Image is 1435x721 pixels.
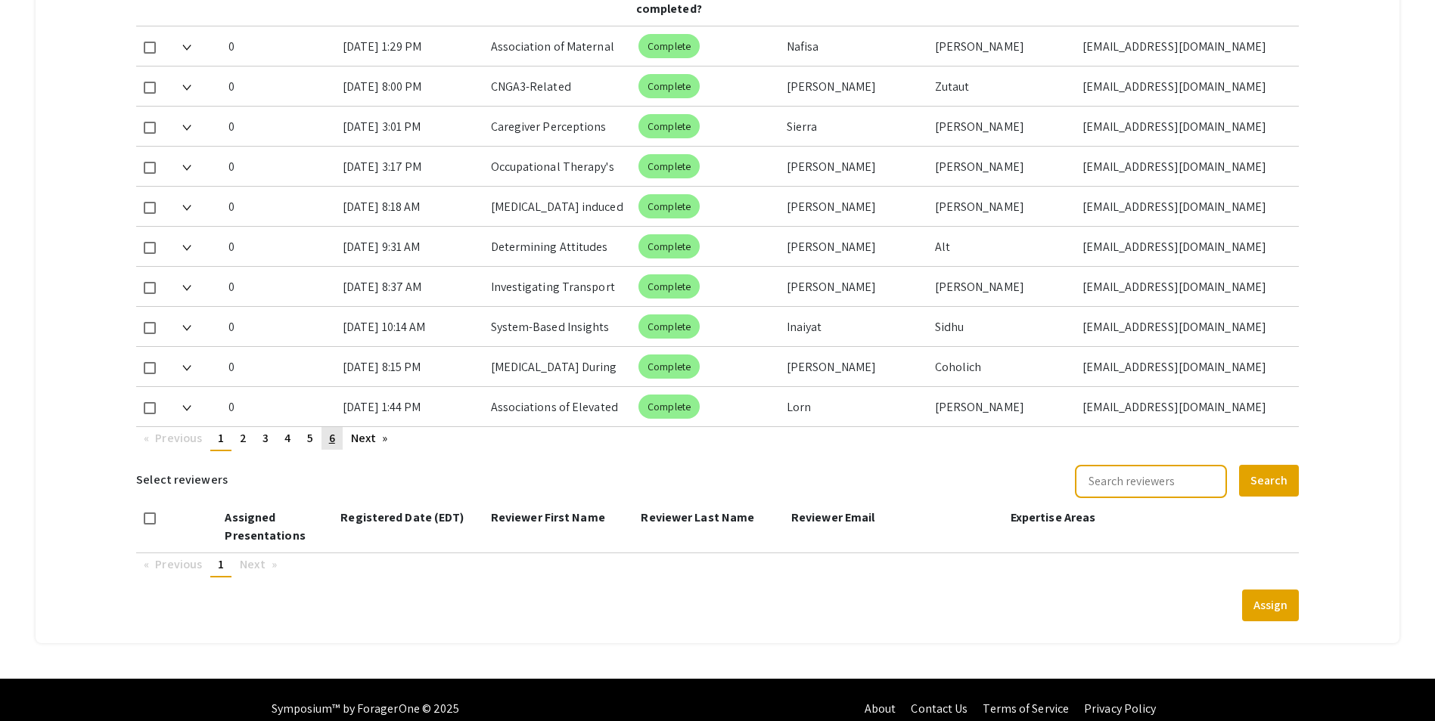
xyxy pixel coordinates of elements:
span: 1 [218,430,224,446]
span: 2 [240,430,247,446]
a: Next page [343,427,396,450]
div: [PERSON_NAME] [787,227,923,266]
div: [EMAIL_ADDRESS][DOMAIN_NAME] [1082,187,1287,226]
div: Inaiyat [787,307,923,346]
img: Expand arrow [182,325,191,331]
div: Coholich [935,347,1071,386]
mat-chip: Complete [638,354,700,379]
div: Investigating Transport Mechanisms at the [MEDICAL_DATA] Using the&nbsp;In Situ&nbsp;Brain Perfus... [491,267,627,306]
span: Assigned Presentations [225,509,305,543]
div: Lorn [787,387,923,426]
div: [DATE] 3:01 PM [343,107,479,146]
div: 0 [228,267,331,306]
span: Reviewer First Name [491,509,605,525]
div: Determining Attitudes and Knowledge Related to Sexual Health and Activity Related to Practitioner... [491,227,627,266]
img: Expand arrow [182,405,191,411]
div: [EMAIL_ADDRESS][DOMAIN_NAME] [1082,387,1287,426]
a: Terms of Service [983,701,1069,716]
img: Expand arrow [182,365,191,371]
div: Associations of Elevated Serum Immunoglobulin E with Inflammatory Dermatoses [491,387,627,426]
span: Reviewer Last Name [641,509,754,525]
div: [EMAIL_ADDRESS][DOMAIN_NAME] [1082,267,1287,306]
div: [DATE] 8:00 PM [343,67,479,106]
img: Expand arrow [182,125,191,131]
div: [DATE] 8:18 AM [343,187,479,226]
div: [PERSON_NAME] [935,267,1071,306]
img: Expand arrow [182,245,191,251]
div: [PERSON_NAME] [935,387,1071,426]
mat-chip: Complete [638,114,700,138]
h6: Select reviewers [136,463,228,497]
span: Reviewer Email [791,509,874,525]
div: 0 [228,26,331,66]
mat-chip: Complete [638,34,700,58]
div: [DATE] 9:31 AM [343,227,479,266]
div: [MEDICAL_DATA] induced [MEDICAL_DATA]: what is the role of [MEDICAL_DATA]? [491,187,627,226]
span: Previous [155,556,202,572]
button: Assign [1242,589,1299,621]
div: 0 [228,227,331,266]
div: [DATE] 8:37 AM [343,267,479,306]
span: 5 [307,430,313,446]
div: [EMAIL_ADDRESS][DOMAIN_NAME] [1082,147,1287,186]
span: Previous [155,430,202,446]
div: [PERSON_NAME] [935,147,1071,186]
img: Expand arrow [182,165,191,171]
span: Registered Date (EDT) [340,509,464,525]
img: Expand arrow [182,45,191,51]
div: [EMAIL_ADDRESS][DOMAIN_NAME] [1082,67,1287,106]
mat-chip: Complete [638,314,700,339]
button: Search [1239,465,1299,497]
div: Sidhu [935,307,1071,346]
div: [EMAIL_ADDRESS][DOMAIN_NAME] [1082,347,1287,386]
div: [DATE] 1:29 PM [343,26,479,66]
div: [MEDICAL_DATA] During [MEDICAL_DATA] Surgery, Could [MEDICAL_DATA] be the Culprit? [491,347,627,386]
div: Zutaut [935,67,1071,106]
div: [EMAIL_ADDRESS][DOMAIN_NAME] [1082,227,1287,266]
mat-chip: Complete [638,395,700,419]
div: Association of Maternal Cannabis Use and Smoking with Placental Weight-to-Birth Weight Ratio and ... [491,26,627,66]
img: Expand arrow [182,205,191,211]
div: [PERSON_NAME] [787,67,923,106]
span: 4 [284,430,290,446]
div: [PERSON_NAME] [787,187,923,226]
div: 0 [228,307,331,346]
iframe: Chat [11,653,64,710]
div: System-Based Insights into Mitochondrial Dysfunction in [MEDICAL_DATA] Bacterial Infections: a Sy... [491,307,627,346]
div: CNGA3-Related Retinopathies: The Importance of Phenotyping [491,67,627,106]
mat-chip: Complete [638,234,700,258]
div: Nafisa [787,26,923,66]
div: [EMAIL_ADDRESS][DOMAIN_NAME] [1082,307,1287,346]
mat-chip: Complete [638,154,700,178]
div: Sierra [787,107,923,146]
div: [PERSON_NAME] [935,187,1071,226]
div: Occupational Therapy's Role in Driving Evaluations: Age-Specific Driving Normative Data [491,147,627,186]
mat-chip: Complete [638,74,700,98]
div: 0 [228,347,331,386]
span: 6 [329,430,335,446]
div: [EMAIL_ADDRESS][DOMAIN_NAME] [1082,26,1287,66]
div: [PERSON_NAME] [935,26,1071,66]
span: 1 [218,556,224,572]
mat-chip: Complete [638,274,700,299]
div: 0 [228,107,331,146]
div: [DATE] 1:44 PM [343,387,479,426]
div: [PERSON_NAME] [787,347,923,386]
ul: Pagination [136,427,1299,451]
span: 3 [262,430,269,446]
ul: Pagination [136,553,1299,577]
input: Search reviewers [1075,465,1227,498]
div: [DATE] 3:17 PM [343,147,479,186]
div: 0 [228,67,331,106]
span: Next [240,556,265,572]
span: Expertise Areas [1011,509,1096,525]
div: 0 [228,187,331,226]
img: Expand arrow [182,285,191,291]
mat-chip: Complete [638,194,700,218]
div: [PERSON_NAME] [935,107,1071,146]
div: Alt [935,227,1071,266]
a: Contact Us [911,701,968,716]
a: Privacy Policy [1084,701,1156,716]
div: 0 [228,147,331,186]
div: [DATE] 10:14 AM [343,307,479,346]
